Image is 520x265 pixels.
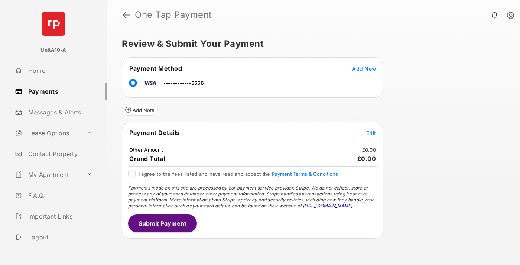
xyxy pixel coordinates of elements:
[12,145,107,163] a: Contact Property
[163,80,204,86] span: ••••••••••••5556
[366,130,376,136] span: Edit
[135,10,212,19] strong: One Tap Payment
[129,155,165,162] span: Grand Total
[129,129,180,136] span: Payment Details
[122,39,499,48] h5: Review & Submit Your Payment
[129,65,182,72] span: Payment Method
[128,185,374,209] span: Payments made on this site are processed by our payment service provider, Stripe. We do not colle...
[272,171,338,177] button: I agree to the fees listed and have read and accept the
[42,12,65,36] img: svg+xml;base64,PHN2ZyB4bWxucz0iaHR0cDovL3d3dy53My5vcmcvMjAwMC9zdmciIHdpZHRoPSI2NCIgaGVpZ2h0PSI2NC...
[303,203,352,209] a: [URL][DOMAIN_NAME]
[12,207,95,225] a: Important Links
[12,83,107,100] a: Payments
[12,103,107,121] a: Messages & Alerts
[12,62,107,80] a: Home
[12,124,84,142] a: Lease Options
[12,187,107,204] a: F.A.Q.
[366,129,376,136] button: Edit
[12,228,107,246] a: Logout
[122,104,158,116] button: Add Note
[139,171,338,177] span: I agree to the fees listed and have read and accept the
[362,146,376,153] td: £0.00
[129,146,163,153] td: Other Amount
[128,214,197,232] button: Submit Payment
[357,155,376,162] span: £0.00
[352,65,376,72] button: Add New
[40,46,66,54] p: UnitA10-A
[12,166,84,184] a: My Apartment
